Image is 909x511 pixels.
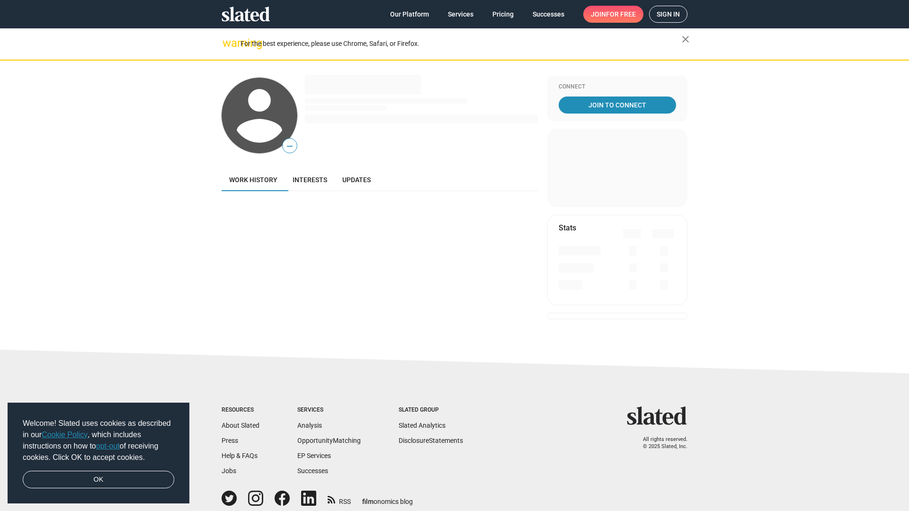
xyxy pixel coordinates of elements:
[222,437,238,444] a: Press
[485,6,521,23] a: Pricing
[342,176,371,184] span: Updates
[561,97,674,114] span: Join To Connect
[23,418,174,463] span: Welcome! Slated uses cookies as described in our , which includes instructions on how to of recei...
[96,442,120,450] a: opt-out
[448,6,473,23] span: Services
[492,6,514,23] span: Pricing
[362,498,374,505] span: film
[390,6,429,23] span: Our Platform
[297,422,322,429] a: Analysis
[606,6,636,23] span: for free
[362,490,413,506] a: filmonomics blog
[399,437,463,444] a: DisclosureStatements
[222,452,258,459] a: Help & FAQs
[559,97,676,114] a: Join To Connect
[591,6,636,23] span: Join
[399,406,463,414] div: Slated Group
[525,6,572,23] a: Successes
[293,176,327,184] span: Interests
[283,140,297,152] span: —
[42,431,88,439] a: Cookie Policy
[222,467,236,475] a: Jobs
[533,6,564,23] span: Successes
[297,467,328,475] a: Successes
[680,34,691,45] mat-icon: close
[222,406,259,414] div: Resources
[383,6,437,23] a: Our Platform
[559,223,576,233] mat-card-title: Stats
[335,168,378,191] a: Updates
[241,37,682,50] div: For the best experience, please use Chrome, Safari, or Firefox.
[222,168,285,191] a: Work history
[297,406,361,414] div: Services
[222,422,259,429] a: About Slated
[440,6,481,23] a: Services
[223,37,234,49] mat-icon: warning
[657,6,680,22] span: Sign in
[8,403,189,504] div: cookieconsent
[285,168,335,191] a: Interests
[328,492,351,506] a: RSS
[559,83,676,91] div: Connect
[583,6,643,23] a: Joinfor free
[649,6,687,23] a: Sign in
[399,422,446,429] a: Slated Analytics
[23,471,174,489] a: dismiss cookie message
[633,436,687,450] p: All rights reserved. © 2025 Slated, Inc.
[297,437,361,444] a: OpportunityMatching
[229,176,277,184] span: Work history
[297,452,331,459] a: EP Services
